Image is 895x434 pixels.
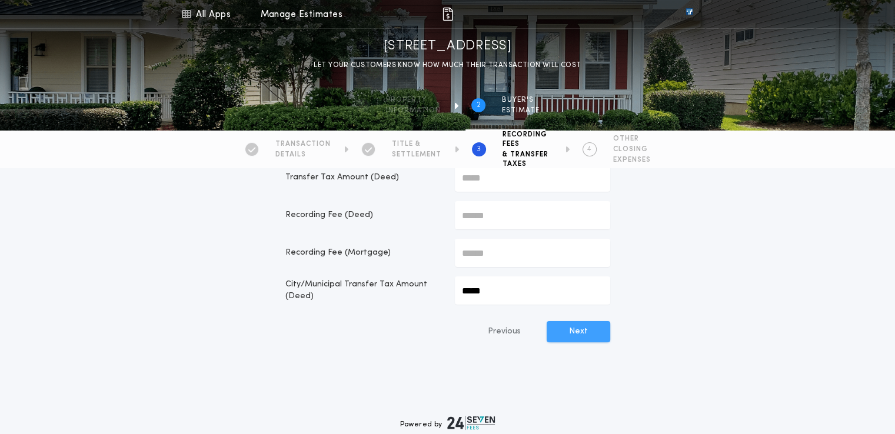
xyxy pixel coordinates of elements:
span: DETAILS [275,150,331,159]
span: BUYER'S [502,95,540,105]
img: vs-icon [664,8,714,20]
span: ESTIMATE [502,106,540,115]
p: Recording Fee (Deed) [285,209,441,221]
span: TRANSACTION [275,139,331,149]
p: LET YOUR CUSTOMERS KNOW HOW MUCH THEIR TRANSACTION WILL COST [314,59,581,71]
span: & TRANSFER TAXES [503,150,552,169]
span: EXPENSES [613,155,651,165]
h1: [STREET_ADDRESS] [384,37,512,56]
span: RECORDING FEES [503,130,552,149]
h2: 4 [587,145,591,154]
span: SETTLEMENT [392,150,441,159]
button: Previous [464,321,544,342]
p: Transfer Tax Amount (Deed) [285,172,441,183]
img: img [441,7,455,21]
span: information [386,106,441,115]
div: Powered by [400,416,495,430]
span: Property [386,95,441,105]
p: Recording Fee (Mortgage) [285,247,441,259]
p: City/Municipal Transfer Tax Amount (Deed) [285,279,441,302]
button: Next [547,321,610,342]
h2: 3 [477,145,481,154]
span: TITLE & [392,139,441,149]
span: CLOSING [613,145,651,154]
h2: 2 [477,101,481,110]
span: OTHER [613,134,651,143]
